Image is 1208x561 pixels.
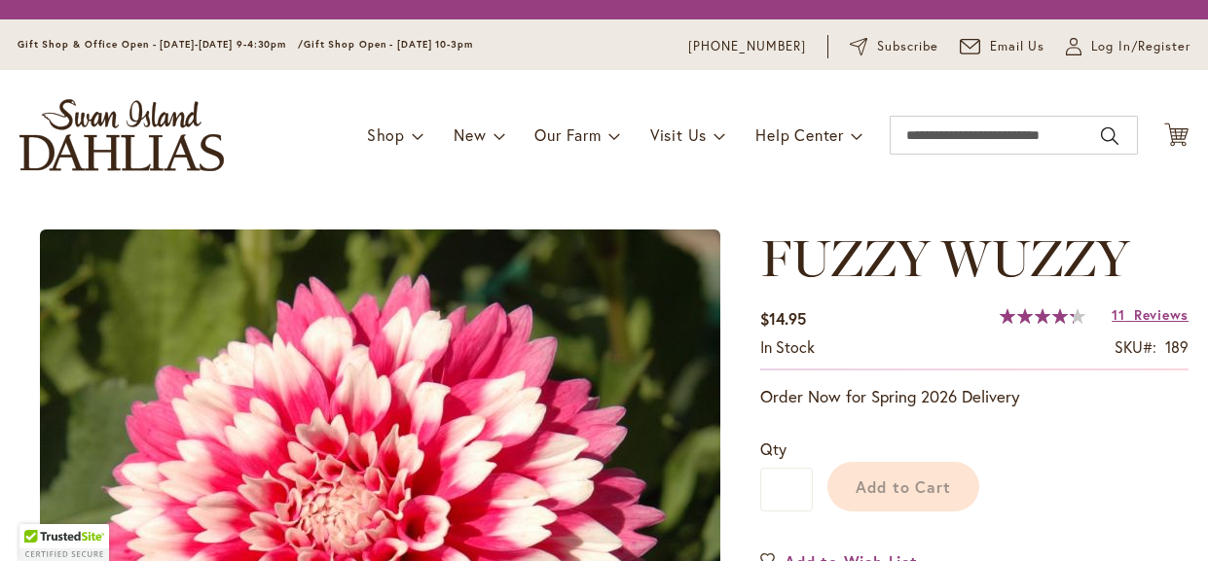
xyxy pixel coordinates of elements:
a: [PHONE_NUMBER] [688,37,806,56]
span: Help Center [755,124,844,145]
a: Log In/Register [1066,37,1190,56]
span: Gift Shop & Office Open - [DATE]-[DATE] 9-4:30pm / [18,38,304,51]
span: Our Farm [534,124,601,145]
span: Subscribe [877,37,938,56]
span: Reviews [1134,305,1189,324]
a: 11 Reviews [1112,305,1189,324]
a: Subscribe [850,37,938,56]
span: Email Us [990,37,1045,56]
span: 11 [1112,305,1124,324]
span: $14.95 [760,308,806,329]
button: Search [1101,121,1118,152]
span: In stock [760,336,815,357]
p: Order Now for Spring 2026 Delivery [760,385,1189,408]
strong: SKU [1115,336,1156,357]
a: store logo [19,99,224,171]
span: FUZZY WUZZY [760,228,1129,289]
span: New [454,124,486,145]
span: Qty [760,438,787,459]
span: Visit Us [650,124,707,145]
div: Availability [760,336,815,359]
span: Shop [367,124,405,145]
div: 189 [1165,336,1189,359]
span: Gift Shop Open - [DATE] 10-3pm [304,38,473,51]
span: Log In/Register [1091,37,1190,56]
a: Email Us [960,37,1045,56]
div: 86% [1000,308,1085,324]
div: TrustedSite Certified [19,524,109,561]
